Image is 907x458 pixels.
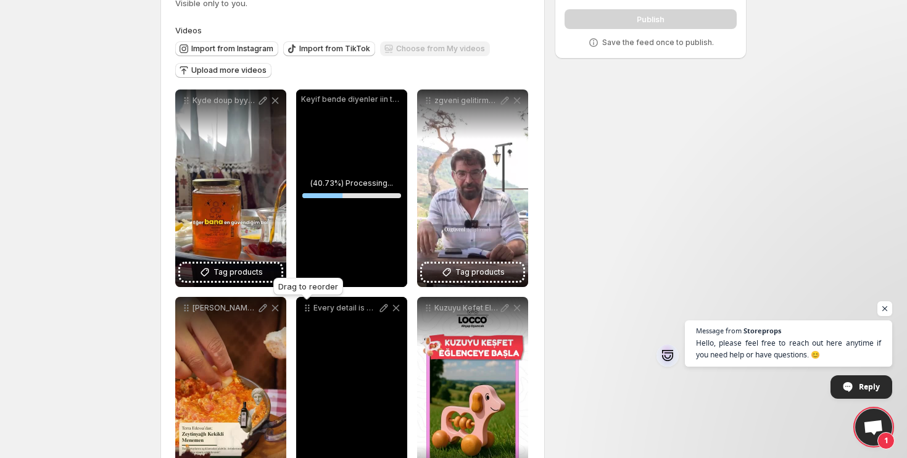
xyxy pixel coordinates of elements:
[191,65,267,75] span: Upload more videos
[313,303,378,313] p: Every detail is perfect Contact us wwwilkesportcom Email infoilkesport
[434,96,499,106] p: zgveni gelitirmek iin 5 etkili yntem 1- Kendinize yatrm yapn 2- nsanlarla kendinizi kyaslamayn 3-...
[417,90,528,287] div: zgveni gelitirmek iin 5 etkili yntem 1- Kendinize yatrm yapn 2- nsanlarla kendinizi kyaslamayn 3-...
[299,44,370,54] span: Import from TikTok
[455,266,505,278] span: Tag products
[175,90,286,287] div: Kyde doup byyen biri sofraya koyduu gdann nereden geldiini nasl retildiini iyi bilir Doalln peind...
[859,376,880,398] span: Reply
[175,25,202,35] span: Videos
[696,327,742,334] span: Message from
[296,90,407,287] div: Keyif bende diyenler iin tasarland rnmzn [PERSON_NAME] kardan etkilenmemesi iin zel klf ve eitli ...
[213,266,263,278] span: Tag products
[191,44,273,54] span: Import from Instagram
[283,41,375,56] button: Import from TikTok
[743,327,781,334] span: Storeprops
[855,409,892,446] a: Open chat
[180,264,281,281] button: Tag products
[193,303,257,313] p: [PERSON_NAME] yldz menemen Terra Edessann zeytinya ve kekik dokunuuyla bambaka bir lezzete kavutu...
[175,63,271,78] button: Upload more videos
[301,94,402,104] p: Keyif bende diyenler iin tasarland rnmzn [PERSON_NAME] kardan etkilenmemesi iin zel klf ve eitli ...
[696,337,881,360] span: Hello, please feel free to reach out here anytime if you need help or have questions. 😊
[434,303,499,313] p: Kuzuyu Kefet Elenceye Bala Doal malzemelerle elde retilen bu sevimli ahap kuzu miniklere hem elen...
[175,41,278,56] button: Import from Instagram
[193,96,257,106] p: Kyde doup byyen biri sofraya koyduu gdann nereden geldiini nasl retildiini iyi bilir Doalln peind...
[422,264,523,281] button: Tag products
[877,432,895,449] span: 1
[602,38,714,48] p: Save the feed once to publish.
